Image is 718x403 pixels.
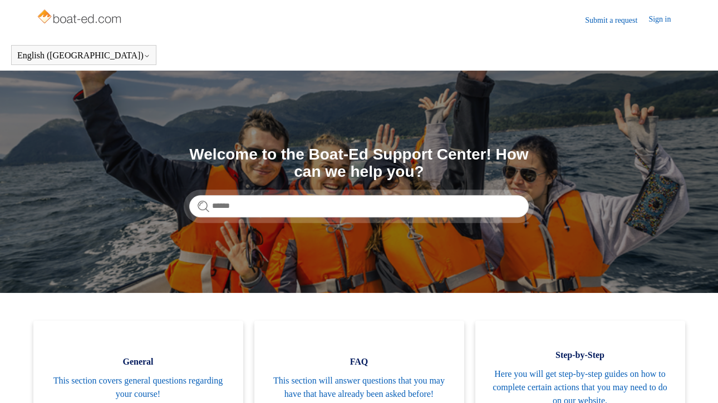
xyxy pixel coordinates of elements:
[585,14,648,26] a: Submit a request
[271,374,447,401] span: This section will answer questions that you may have that have already been asked before!
[492,349,668,362] span: Step-by-Step
[271,355,447,369] span: FAQ
[36,7,125,29] img: Boat-Ed Help Center home page
[17,51,150,61] button: English ([GEOGRAPHIC_DATA])
[648,13,682,27] a: Sign in
[646,366,710,395] div: Chat Support
[189,195,529,217] input: Search
[189,146,529,181] h1: Welcome to the Boat-Ed Support Center! How can we help you?
[50,355,227,369] span: General
[50,374,227,401] span: This section covers general questions regarding your course!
